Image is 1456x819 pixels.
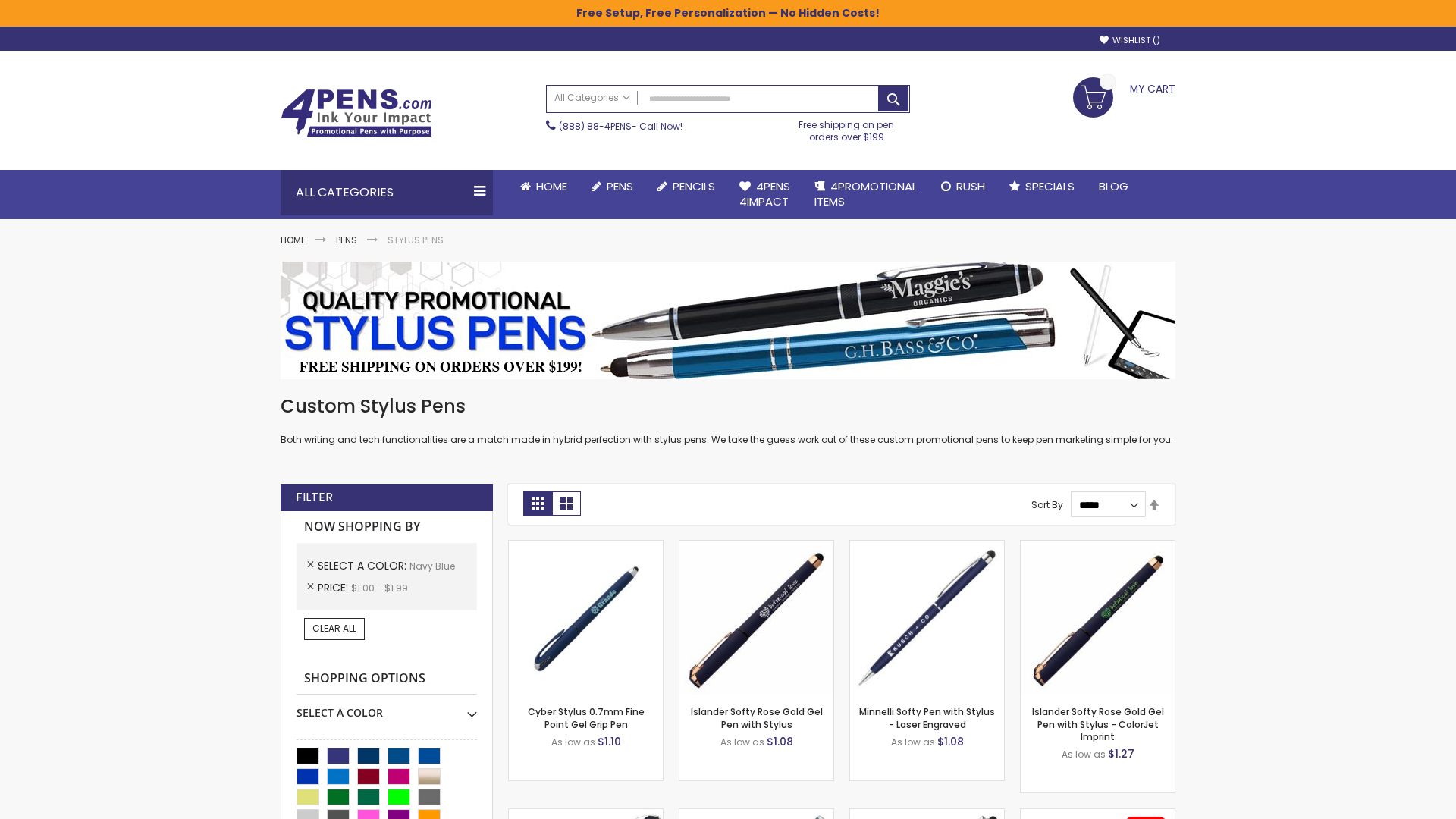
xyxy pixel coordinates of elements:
h1: Custom Stylus Pens [281,394,1175,419]
a: Home [508,170,579,203]
strong: Grid [523,491,552,516]
span: As low as [1062,748,1106,761]
div: Both writing and tech functionalities are a match made in hybrid perfection with stylus pens. We ... [281,394,1175,447]
a: Wishlist [1100,35,1160,46]
strong: Shopping Options [297,663,477,695]
img: Minnelli Softy Pen with Stylus - Laser Engraved-Navy Blue [850,541,1004,695]
span: Pencils [673,178,715,194]
a: All Categories [547,86,638,111]
a: Minnelli Softy Pen with Stylus - Laser Engraved [859,705,995,730]
a: Home [281,234,306,246]
a: Islander Softy Rose Gold Gel Pen with Stylus - ColorJet Imprint-Navy Blue [1021,540,1175,553]
a: Islander Softy Rose Gold Gel Pen with Stylus - ColorJet Imprint [1032,705,1164,742]
span: $1.00 - $1.99 [351,582,408,595]
a: Pencils [645,170,727,203]
span: Select A Color [318,558,409,573]
span: As low as [551,736,595,748]
span: $1.08 [937,734,964,749]
span: Pens [607,178,633,194]
div: Select A Color [297,695,477,720]
img: Cyber Stylus 0.7mm Fine Point Gel Grip Pen-Navy Blue [509,541,663,695]
a: Pens [336,234,357,246]
div: Free shipping on pen orders over $199 [783,113,911,143]
span: $1.10 [598,734,621,749]
a: Islander Softy Rose Gold Gel Pen with Stylus-Navy Blue [679,540,833,553]
a: Cyber Stylus 0.7mm Fine Point Gel Grip Pen-Navy Blue [509,540,663,553]
a: Cyber Stylus 0.7mm Fine Point Gel Grip Pen [528,705,645,730]
img: 4Pens Custom Pens and Promotional Products [281,89,432,137]
span: Blog [1099,178,1128,194]
span: As low as [720,736,764,748]
a: Pens [579,170,645,203]
a: Specials [997,170,1087,203]
span: Rush [956,178,985,194]
img: Stylus Pens [281,262,1175,379]
strong: Stylus Pens [388,234,444,246]
a: Rush [929,170,997,203]
span: Price [318,580,351,595]
strong: Filter [296,489,333,506]
span: - Call Now! [559,120,682,133]
span: 4PROMOTIONAL ITEMS [814,178,917,209]
span: Clear All [312,622,356,635]
a: 4Pens4impact [727,170,802,219]
a: 4PROMOTIONALITEMS [802,170,929,219]
span: Home [536,178,567,194]
img: Islander Softy Rose Gold Gel Pen with Stylus-Navy Blue [679,541,833,695]
span: As low as [891,736,935,748]
span: Specials [1025,178,1075,194]
a: Blog [1087,170,1141,203]
span: $1.27 [1108,746,1134,761]
span: 4Pens 4impact [739,178,790,209]
a: Minnelli Softy Pen with Stylus - Laser Engraved-Navy Blue [850,540,1004,553]
img: Islander Softy Rose Gold Gel Pen with Stylus - ColorJet Imprint-Navy Blue [1021,541,1175,695]
span: Navy Blue [409,560,455,573]
label: Sort By [1031,498,1063,511]
span: $1.08 [767,734,793,749]
a: Clear All [304,618,365,639]
span: All Categories [554,92,630,104]
div: All Categories [281,170,493,215]
a: (888) 88-4PENS [559,120,632,133]
strong: Now Shopping by [297,511,477,543]
a: Islander Softy Rose Gold Gel Pen with Stylus [691,705,823,730]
